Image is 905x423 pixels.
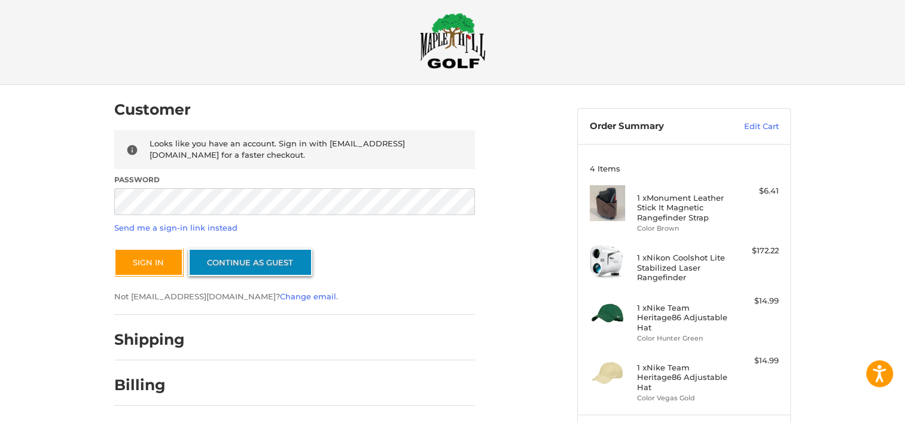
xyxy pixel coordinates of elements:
[114,330,185,349] h2: Shipping
[732,355,779,367] div: $14.99
[420,13,486,69] img: Maple Hill Golf
[114,174,475,185] label: Password
[150,139,405,160] span: Looks like you have an account. Sign in with [EMAIL_ADDRESS][DOMAIN_NAME] for a faster checkout.
[637,363,729,392] h4: 1 x Nike Team Heritage86 Adjustable Hat
[590,164,779,173] h3: 4 Items
[188,249,312,276] a: Continue as guest
[114,249,183,276] button: Sign In
[718,121,779,133] a: Edit Cart
[114,376,184,394] h2: Billing
[114,291,475,303] p: Not [EMAIL_ADDRESS][DOMAIN_NAME]? .
[590,121,718,133] h3: Order Summary
[637,303,729,332] h4: 1 x Nike Team Heritage86 Adjustable Hat
[114,223,237,232] a: Send me a sign-in link instead
[637,193,729,222] h4: 1 x Monument Leather Stick It Magnetic Rangefinder Strap
[114,100,191,119] h2: Customer
[280,292,336,301] a: Change email
[732,245,779,257] div: $172.22
[637,333,729,344] li: Color Hunter Green
[637,253,729,282] h4: 1 x Nikon Coolshot Lite Stabilized Laser Rangefinder
[806,391,905,423] iframe: Google Customer Reviews
[732,185,779,197] div: $6.41
[732,295,779,307] div: $14.99
[637,223,729,234] li: Color Brown
[637,393,729,403] li: Color Vegas Gold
